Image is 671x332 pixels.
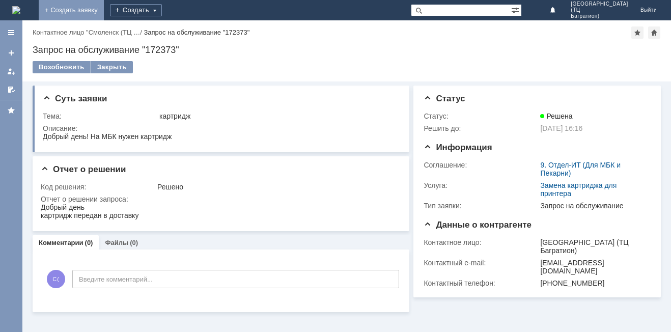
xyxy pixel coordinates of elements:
[130,239,138,246] div: (0)
[424,259,538,267] div: Контактный e-mail:
[540,279,646,287] div: [PHONE_NUMBER]
[424,143,492,152] span: Информация
[424,238,538,246] div: Контактное лицо:
[540,238,646,255] div: [GEOGRAPHIC_DATA] (ТЦ Багратион)
[424,94,465,103] span: Статус
[424,161,538,169] div: Соглашение:
[41,195,398,203] div: Отчет о решении запроса:
[540,161,621,177] a: 9. Отдел-ИТ (Для МБК и Пекарни)
[571,13,628,19] span: Багратион)
[424,279,538,287] div: Контактный телефон:
[105,239,128,246] a: Файлы
[157,183,396,191] div: Решено
[85,239,93,246] div: (0)
[3,63,19,79] a: Мои заявки
[424,220,532,230] span: Данные о контрагенте
[12,6,20,14] img: logo
[3,81,19,98] a: Мои согласования
[144,29,249,36] div: Запрос на обслуживание "172373"
[39,239,83,246] a: Комментарии
[41,164,126,174] span: Отчет о решении
[540,112,572,120] span: Решена
[43,94,107,103] span: Суть заявки
[3,45,19,61] a: Создать заявку
[511,5,521,14] span: Расширенный поиск
[33,45,661,55] div: Запрос на обслуживание "172373"
[540,259,646,275] div: [EMAIL_ADDRESS][DOMAIN_NAME]
[424,202,538,210] div: Тип заявки:
[424,181,538,189] div: Услуга:
[12,6,20,14] a: Перейти на домашнюю страницу
[43,112,157,120] div: Тема:
[41,183,155,191] div: Код решения:
[648,26,660,39] div: Сделать домашней страницей
[47,270,65,288] span: С(
[424,112,538,120] div: Статус:
[33,29,144,36] div: /
[540,124,582,132] span: [DATE] 16:16
[424,124,538,132] div: Решить до:
[33,29,140,36] a: Контактное лицо "Смоленск (ТЦ …
[43,124,398,132] div: Описание:
[540,202,646,210] div: Запрос на обслуживание
[631,26,644,39] div: Добавить в избранное
[571,7,628,13] span: (ТЦ
[571,1,628,7] span: [GEOGRAPHIC_DATA]
[110,4,162,16] div: Создать
[159,112,396,120] div: картридж
[540,181,617,198] a: Замена картриджа для принтера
